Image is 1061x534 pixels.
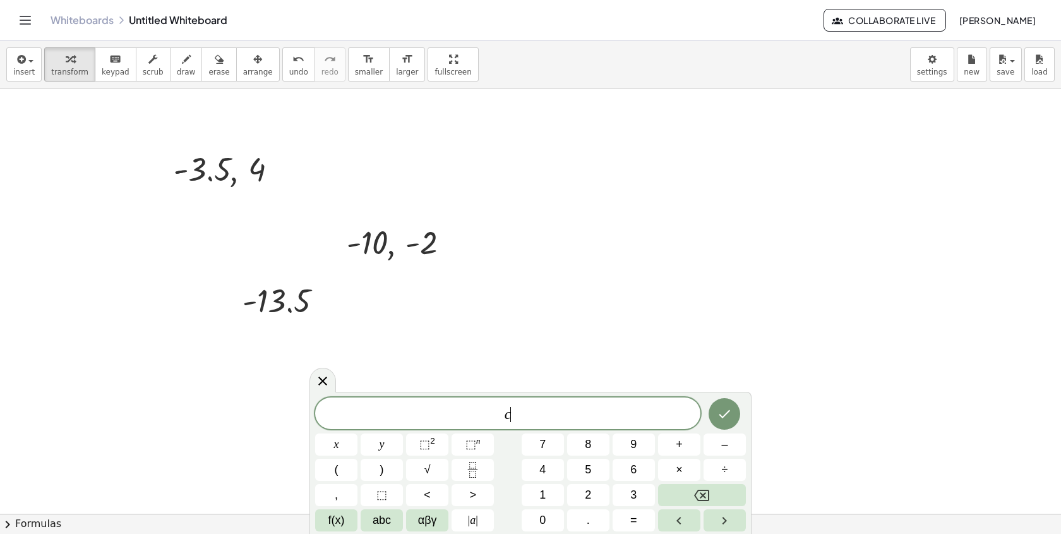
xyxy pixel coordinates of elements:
[315,434,357,456] button: x
[539,512,546,529] span: 0
[658,459,700,481] button: Times
[539,461,546,478] span: 4
[452,484,494,506] button: Greater than
[476,514,478,526] span: |
[910,47,954,82] button: settings
[721,436,728,453] span: –
[243,68,273,76] span: arrange
[406,509,448,531] button: Greek alphabet
[136,47,171,82] button: scrub
[630,487,637,504] span: 3
[468,512,478,529] span: a
[567,434,609,456] button: 8
[964,68,980,76] span: new
[380,461,384,478] span: )
[361,484,403,506] button: Placeholder
[949,9,1046,32] button: [PERSON_NAME]
[476,436,481,446] sup: n
[522,509,564,531] button: 0
[143,68,164,76] span: scrub
[452,459,494,481] button: Fraction
[348,47,390,82] button: format_sizesmaller
[522,459,564,481] button: 4
[1031,68,1048,76] span: load
[834,15,935,26] span: Collaborate Live
[676,461,683,478] span: ×
[997,68,1014,76] span: save
[361,459,403,481] button: )
[709,398,740,430] button: Done
[704,459,746,481] button: Divide
[658,434,700,456] button: Plus
[585,436,591,453] span: 8
[567,509,609,531] button: .
[236,47,280,82] button: arrange
[335,487,338,504] span: ,
[452,434,494,456] button: Superscript
[722,461,728,478] span: ÷
[315,47,345,82] button: redoredo
[363,52,375,67] i: format_size
[824,9,946,32] button: Collaborate Live
[15,10,35,30] button: Toggle navigation
[170,47,203,82] button: draw
[585,461,591,478] span: 5
[315,484,357,506] button: ,
[335,461,339,478] span: (
[406,434,448,456] button: Squared
[539,487,546,504] span: 1
[469,487,476,504] span: >
[6,47,42,82] button: insert
[917,68,947,76] span: settings
[704,434,746,456] button: Minus
[315,509,357,531] button: Functions
[389,47,425,82] button: format_sizelarger
[406,459,448,481] button: Square root
[380,436,385,453] span: y
[658,484,746,506] button: Backspace
[428,47,478,82] button: fullscreen
[282,47,315,82] button: undoundo
[505,406,512,422] var: c
[468,514,471,526] span: |
[567,484,609,506] button: 2
[510,407,511,422] span: ​
[957,47,987,82] button: new
[419,438,430,451] span: ⬚
[613,484,655,506] button: 3
[95,47,136,82] button: keyboardkeypad
[613,459,655,481] button: 6
[522,484,564,506] button: 1
[324,52,336,67] i: redo
[315,459,357,481] button: (
[1024,47,1055,82] button: load
[361,509,403,531] button: Alphabet
[177,68,196,76] span: draw
[328,512,345,529] span: f(x)
[201,47,236,82] button: erase
[613,509,655,531] button: Equals
[435,68,471,76] span: fullscreen
[585,487,591,504] span: 2
[401,52,413,67] i: format_size
[321,68,339,76] span: redo
[613,434,655,456] button: 9
[396,68,418,76] span: larger
[373,512,391,529] span: abc
[292,52,304,67] i: undo
[990,47,1022,82] button: save
[109,52,121,67] i: keyboard
[452,509,494,531] button: Absolute value
[44,47,95,82] button: transform
[465,438,476,451] span: ⬚
[51,68,88,76] span: transform
[430,436,435,446] sup: 2
[406,484,448,506] button: Less than
[208,68,229,76] span: erase
[418,512,437,529] span: αβγ
[102,68,129,76] span: keypad
[51,14,114,27] a: Whiteboards
[658,509,700,531] button: Left arrow
[704,509,746,531] button: Right arrow
[630,461,637,478] span: 6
